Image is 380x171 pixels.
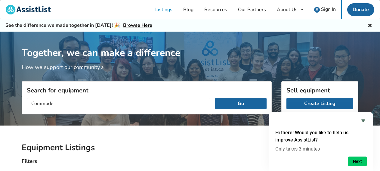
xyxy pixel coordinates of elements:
[314,7,320,13] img: user icon
[348,157,367,166] button: Next question
[277,7,298,12] div: About Us
[22,32,358,59] h1: Together, we can make a difference
[347,3,374,16] a: Donate
[275,117,367,166] div: Hi there! Would you like to help us improve AssistList?
[233,0,271,19] a: Our Partners
[360,117,367,124] button: Hide survey
[123,22,152,29] a: Browse Here
[178,0,199,19] a: Blog
[27,86,267,94] h3: Search for equipment
[5,22,152,29] h5: See the difference we made together in [DATE]! 🎉
[27,98,210,109] input: I am looking for...
[286,98,353,109] a: Create Listing
[150,0,178,19] a: Listings
[199,0,233,19] a: Resources
[275,129,367,144] h2: Hi there! Would you like to help us improve AssistList?
[275,146,367,152] p: Only takes 3 minutes
[22,142,358,153] h2: Equipment Listings
[6,5,51,14] img: assistlist-logo
[22,64,106,71] a: How we support our community
[286,86,353,94] h3: Sell equipment
[22,158,37,165] h4: Filters
[215,98,267,109] button: Go
[309,0,341,19] a: user icon Sign In
[321,6,336,13] span: Sign In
